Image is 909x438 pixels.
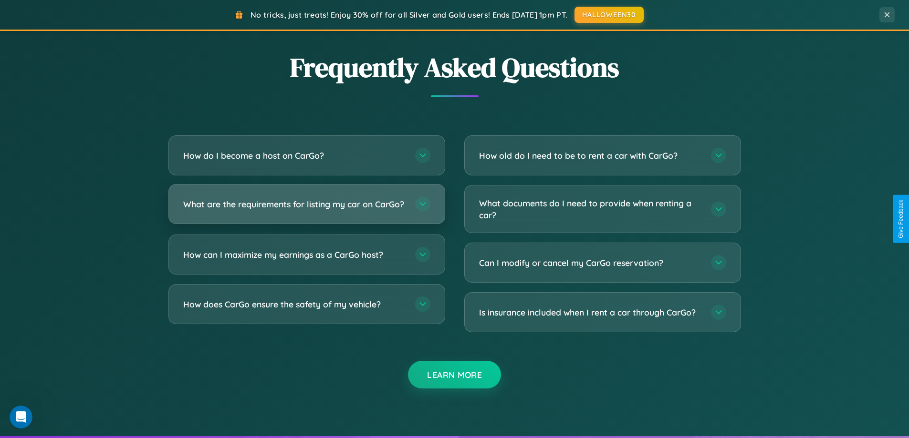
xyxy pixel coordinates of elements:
h3: What are the requirements for listing my car on CarGo? [183,198,406,210]
iframe: Intercom live chat [10,406,32,428]
h3: How do I become a host on CarGo? [183,150,406,162]
button: HALLOWEEN30 [575,7,644,23]
h3: How can I maximize my earnings as a CarGo host? [183,249,406,261]
h3: Is insurance included when I rent a car through CarGo? [479,306,701,318]
span: No tricks, just treats! Enjoy 30% off for all Silver and Gold users! Ends [DATE] 1pm PT. [251,10,567,20]
h3: How old do I need to be to rent a car with CarGo? [479,150,701,162]
h3: How does CarGo ensure the safety of my vehicle? [183,298,406,310]
button: Learn More [408,361,501,388]
div: Give Feedback [898,200,904,238]
h2: Frequently Asked Questions [168,49,741,86]
h3: What documents do I need to provide when renting a car? [479,197,701,221]
h3: Can I modify or cancel my CarGo reservation? [479,257,701,269]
